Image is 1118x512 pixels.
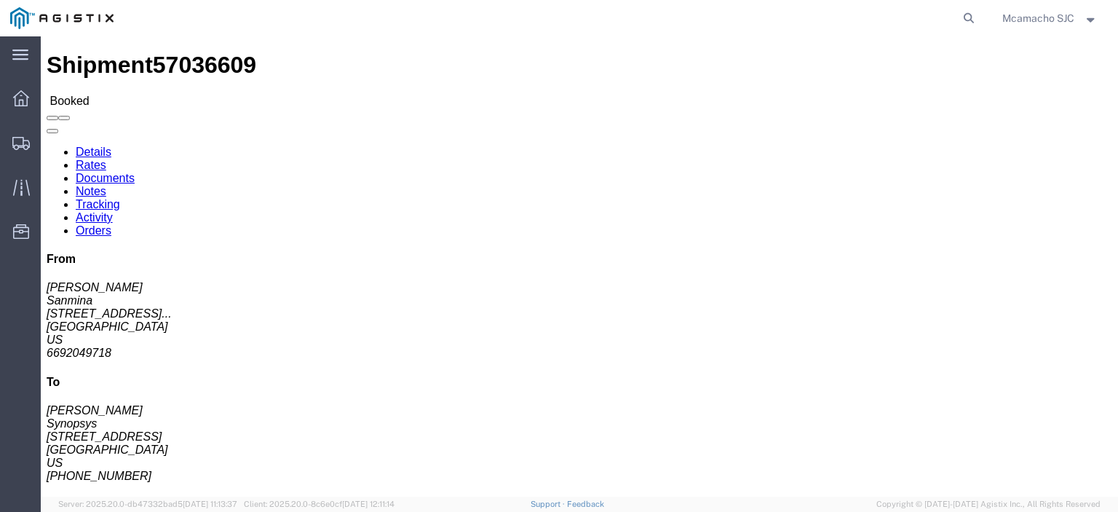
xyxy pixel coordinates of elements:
a: Support [531,500,567,508]
span: [DATE] 11:13:37 [183,500,237,508]
span: [DATE] 12:11:14 [342,500,395,508]
span: Client: 2025.20.0-8c6e0cf [244,500,395,508]
img: logo [10,7,114,29]
a: Feedback [567,500,604,508]
iframe: FS Legacy Container [41,36,1118,497]
span: Server: 2025.20.0-db47332bad5 [58,500,237,508]
span: Mcamacho SJC [1002,10,1074,26]
span: Copyright © [DATE]-[DATE] Agistix Inc., All Rights Reserved [876,498,1101,511]
button: Mcamacho SJC [1002,9,1098,27]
